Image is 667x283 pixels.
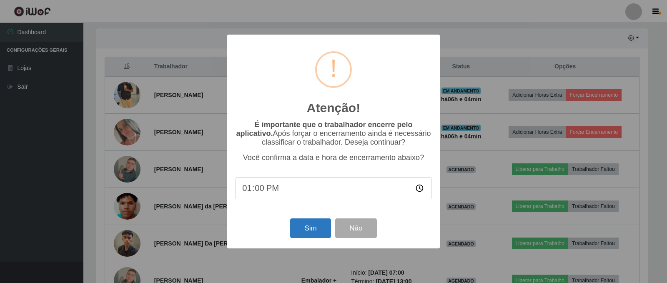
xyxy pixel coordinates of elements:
[235,120,432,147] p: Após forçar o encerramento ainda é necessário classificar o trabalhador. Deseja continuar?
[236,120,412,138] b: É importante que o trabalhador encerre pelo aplicativo.
[335,218,376,238] button: Não
[235,153,432,162] p: Você confirma a data e hora de encerramento abaixo?
[307,100,360,115] h2: Atenção!
[290,218,331,238] button: Sim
